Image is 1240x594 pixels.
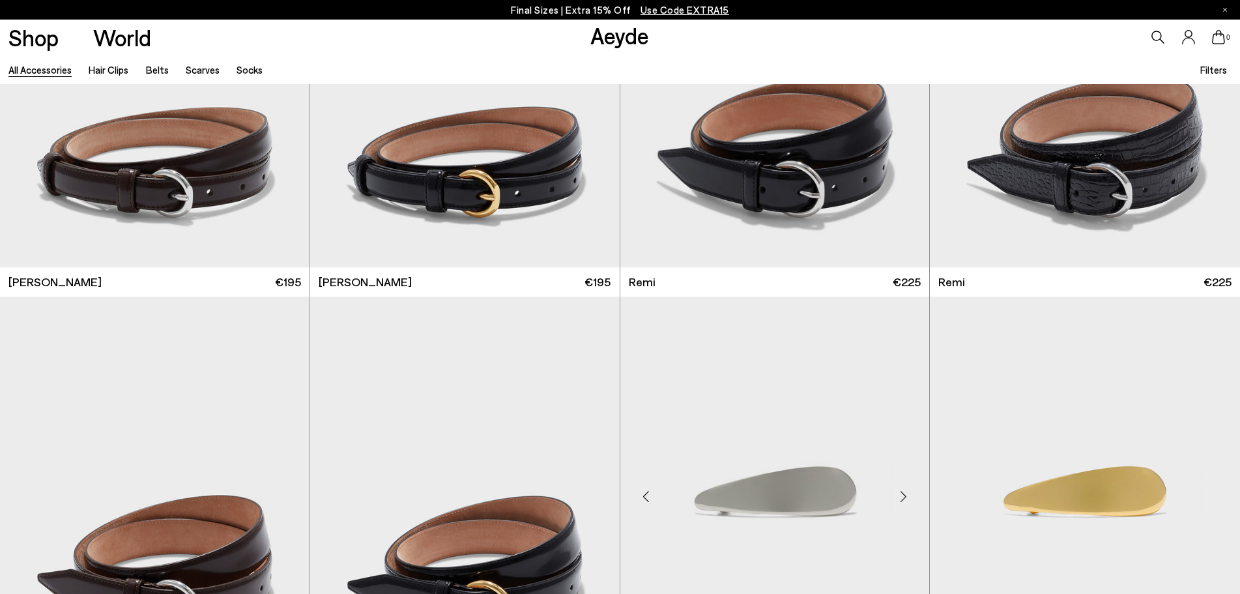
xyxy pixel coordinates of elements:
[584,274,611,290] span: €195
[641,4,729,16] span: Navigate to /collections/ss25-final-sizes
[884,477,923,516] div: Next slide
[8,26,59,49] a: Shop
[1204,274,1232,290] span: €225
[8,64,72,76] a: All accessories
[930,267,1240,297] a: Remi €225
[1212,30,1225,44] a: 0
[938,274,965,290] span: Remi
[237,64,263,76] a: Socks
[1200,64,1227,76] span: Filters
[93,26,151,49] a: World
[590,22,649,49] a: Aeyde
[627,477,666,516] div: Previous slide
[8,274,102,290] span: [PERSON_NAME]
[629,274,656,290] span: Remi
[275,274,301,290] span: €195
[186,64,220,76] a: Scarves
[511,2,729,18] p: Final Sizes | Extra 15% Off
[1225,34,1232,41] span: 0
[310,267,620,297] a: [PERSON_NAME] €195
[620,267,930,297] a: Remi €225
[89,64,128,76] a: Hair Clips
[893,274,921,290] span: €225
[319,274,412,290] span: [PERSON_NAME]
[146,64,169,76] a: Belts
